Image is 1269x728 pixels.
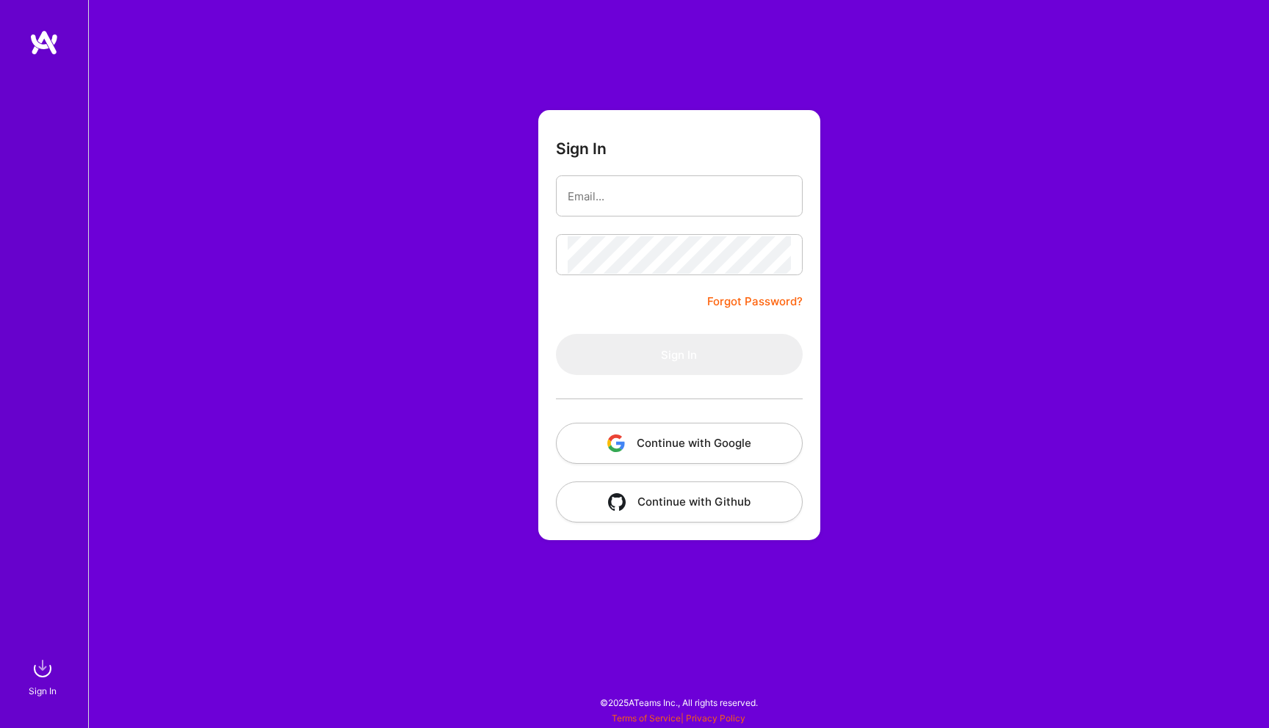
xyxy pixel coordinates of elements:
[607,434,625,452] img: icon
[686,713,745,724] a: Privacy Policy
[707,293,803,310] a: Forgot Password?
[29,683,57,699] div: Sign In
[556,423,803,464] button: Continue with Google
[612,713,745,724] span: |
[608,493,626,511] img: icon
[31,654,57,699] a: sign inSign In
[556,481,803,523] button: Continue with Github
[556,334,803,375] button: Sign In
[556,139,607,158] h3: Sign In
[29,29,59,56] img: logo
[612,713,681,724] a: Terms of Service
[88,684,1269,721] div: © 2025 ATeams Inc., All rights reserved.
[568,178,791,215] input: Email...
[28,654,57,683] img: sign in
